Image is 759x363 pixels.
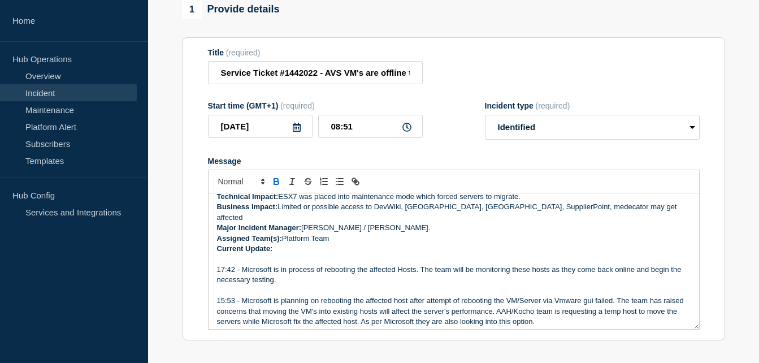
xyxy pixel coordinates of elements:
[208,48,423,57] div: Title
[217,192,691,202] p: ESX7 was placed into maintenance mode which forced servers to migrate.
[300,175,316,188] button: Toggle strikethrough text
[208,61,423,84] input: Title
[318,115,423,138] input: HH:MM
[209,193,699,329] div: Message
[226,48,261,57] span: (required)
[536,101,570,110] span: (required)
[284,175,300,188] button: Toggle italic text
[332,175,348,188] button: Toggle bulleted list
[208,115,313,138] input: YYYY-MM-DD
[208,101,423,110] div: Start time (GMT+1)
[217,234,691,244] p: Platform Team
[485,115,700,140] select: Incident type
[217,202,691,223] p: Limited or possible access to DevWiki, [GEOGRAPHIC_DATA], [GEOGRAPHIC_DATA], SupplierPoint, medec...
[217,296,691,327] p: 15:53 - Microsoft is planning on rebooting the affected host after attempt of rebooting the VM/Se...
[217,244,273,253] strong: Current Update:
[268,175,284,188] button: Toggle bold text
[217,223,691,233] p: [PERSON_NAME] / [PERSON_NAME].
[217,234,282,243] strong: Assigned Team(s):
[213,175,268,188] span: Font size
[280,101,315,110] span: (required)
[217,192,279,201] strong: Technical Impact:
[348,175,363,188] button: Toggle link
[485,101,700,110] div: Incident type
[217,265,691,286] p: 17:42 - Microsoft is in process of rebooting the affected Hosts. The team will be monitoring thes...
[316,175,332,188] button: Toggle ordered list
[217,223,302,232] strong: Major Incident Manager:
[217,202,278,211] strong: Business Impact:
[208,157,700,166] div: Message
